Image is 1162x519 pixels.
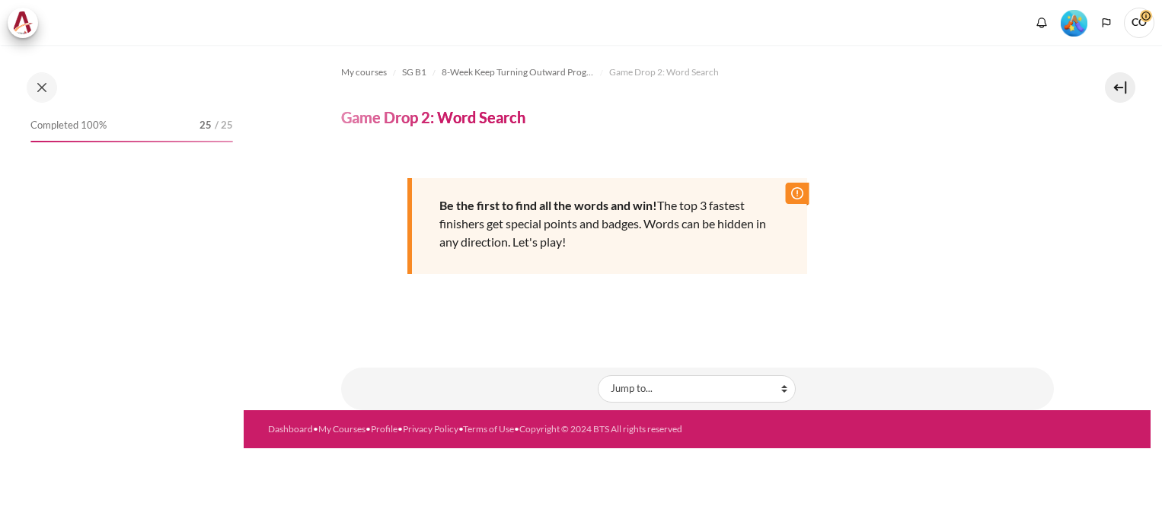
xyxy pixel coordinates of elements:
div: • • • • • [268,422,738,436]
a: My Courses [318,423,366,435]
a: Profile [371,423,397,435]
span: / 25 [215,118,233,133]
div: 100% [30,141,233,142]
a: Level #5 [1055,8,1093,37]
a: My courses [341,63,387,81]
a: Terms of Use [463,423,514,435]
iframe: Game Drop 2: Word Search [341,321,1054,322]
div: Level #5 [1061,8,1087,37]
a: SG B1 [402,63,426,81]
a: 8-Week Keep Turning Outward Program [442,63,594,81]
a: Dashboard [268,423,313,435]
span: 25 [200,118,212,133]
span: CO [1124,8,1154,38]
button: Languages [1095,11,1118,34]
span: 8-Week Keep Turning Outward Program [442,65,594,79]
span: Game Drop 2: Word Search [609,65,719,79]
strong: Be the first to find all the words and win! [439,198,657,212]
a: Game Drop 2: Word Search [609,63,719,81]
img: Architeck [12,11,34,34]
span: My courses [341,65,387,79]
section: Content [244,45,1151,410]
a: User menu [1124,8,1154,38]
nav: Navigation bar [341,60,1054,84]
a: Architeck Architeck [8,8,46,38]
span: Completed 100% [30,118,107,133]
a: Privacy Policy [403,423,458,435]
img: Level #5 [1061,10,1087,37]
span: SG B1 [402,65,426,79]
a: Copyright © 2024 BTS All rights reserved [519,423,682,435]
h4: Game Drop 2: Word Search [341,107,525,127]
div: Show notification window with no new notifications [1030,11,1053,34]
p: The top 3 fastest finishers get special points and badges. Words can be hidden in any direction. ... [439,196,771,251]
